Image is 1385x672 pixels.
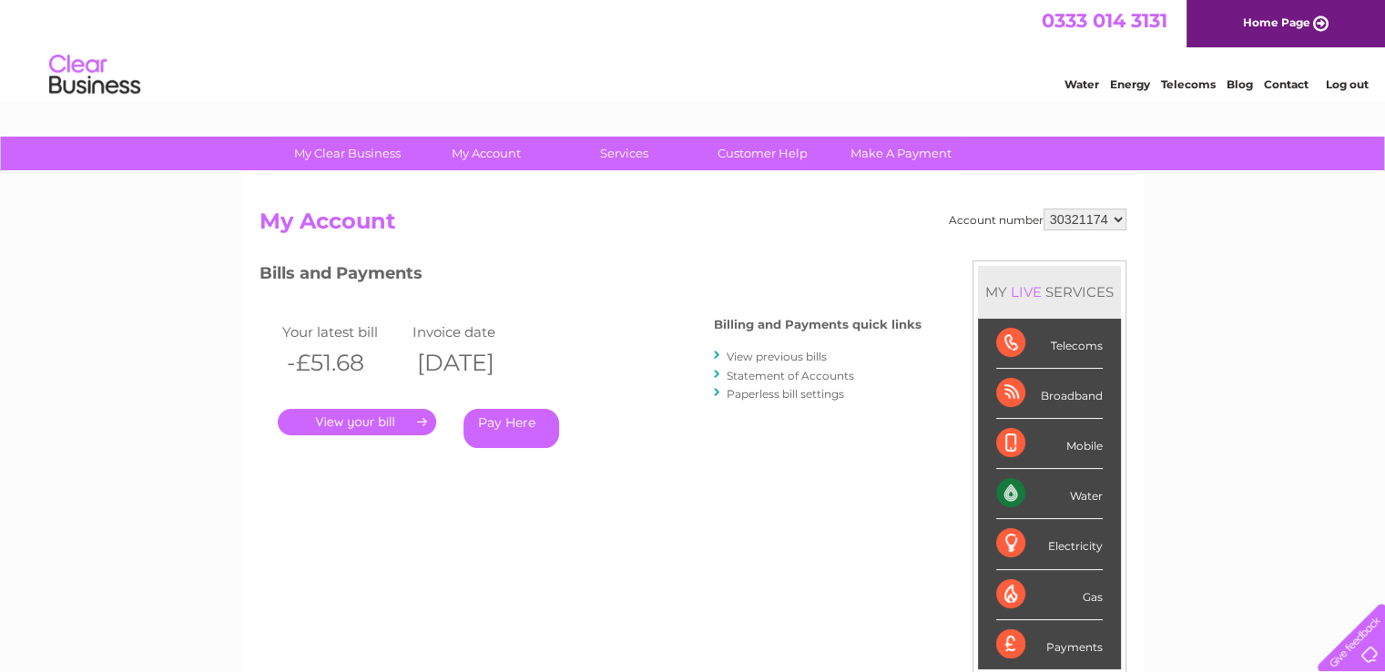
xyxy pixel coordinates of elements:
[1264,77,1309,91] a: Contact
[996,519,1103,569] div: Electricity
[263,10,1124,88] div: Clear Business is a trading name of Verastar Limited (registered in [GEOGRAPHIC_DATA] No. 3667643...
[1227,77,1253,91] a: Blog
[727,387,844,401] a: Paperless bill settings
[272,137,423,170] a: My Clear Business
[996,620,1103,669] div: Payments
[727,369,854,382] a: Statement of Accounts
[996,319,1103,369] div: Telecoms
[278,344,409,382] th: -£51.68
[1110,77,1150,91] a: Energy
[278,409,436,435] a: .
[48,47,141,103] img: logo.png
[978,266,1121,318] div: MY SERVICES
[408,320,539,344] td: Invoice date
[260,260,922,292] h3: Bills and Payments
[260,209,1126,243] h2: My Account
[549,137,699,170] a: Services
[727,350,827,363] a: View previous bills
[996,369,1103,419] div: Broadband
[1325,77,1368,91] a: Log out
[714,318,922,331] h4: Billing and Payments quick links
[1161,77,1216,91] a: Telecoms
[408,344,539,382] th: [DATE]
[278,320,409,344] td: Your latest bill
[949,209,1126,230] div: Account number
[996,419,1103,469] div: Mobile
[687,137,838,170] a: Customer Help
[1064,77,1099,91] a: Water
[1042,9,1167,32] a: 0333 014 3131
[463,409,559,448] a: Pay Here
[996,469,1103,519] div: Water
[411,137,561,170] a: My Account
[1007,283,1045,300] div: LIVE
[826,137,976,170] a: Make A Payment
[996,570,1103,620] div: Gas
